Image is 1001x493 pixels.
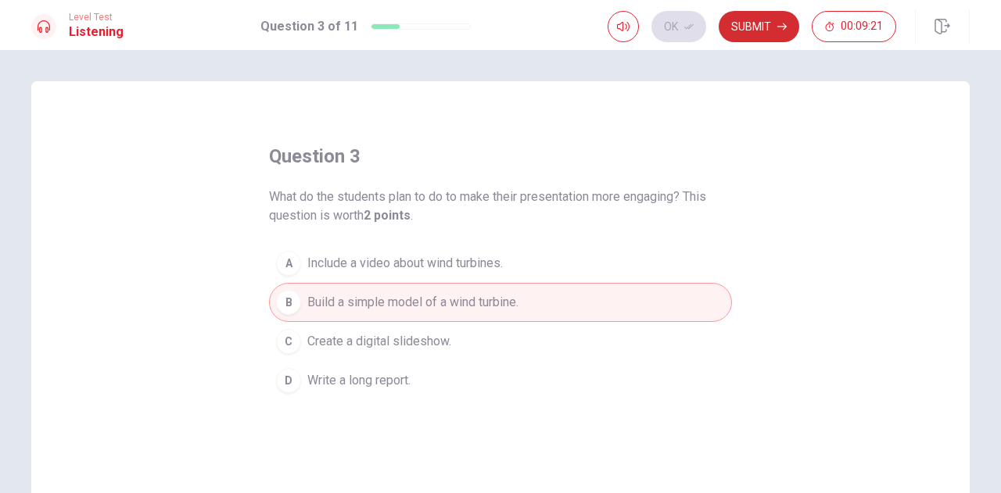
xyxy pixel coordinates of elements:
div: A [276,251,301,276]
span: What do the students plan to do to make their presentation more engaging? This question is worth . [269,188,732,225]
span: Build a simple model of a wind turbine. [307,293,518,312]
button: DWrite a long report. [269,361,732,400]
span: 00:09:21 [841,20,883,33]
button: AInclude a video about wind turbines. [269,244,732,283]
h4: question 3 [269,144,361,169]
span: Level Test [69,12,124,23]
span: Include a video about wind turbines. [307,254,503,273]
h1: Question 3 of 11 [260,17,358,36]
div: D [276,368,301,393]
button: Submit [719,11,799,42]
b: 2 points [364,208,411,223]
h1: Listening [69,23,124,41]
button: CCreate a digital slideshow. [269,322,732,361]
span: Create a digital slideshow. [307,332,451,351]
button: 00:09:21 [812,11,896,42]
div: B [276,290,301,315]
div: C [276,329,301,354]
span: Write a long report. [307,371,411,390]
button: BBuild a simple model of a wind turbine. [269,283,732,322]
